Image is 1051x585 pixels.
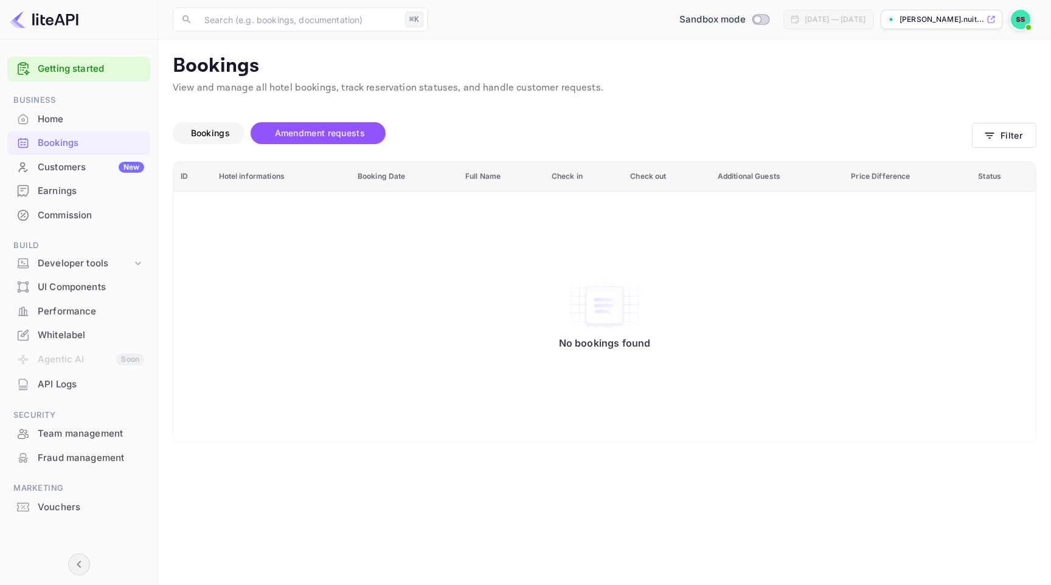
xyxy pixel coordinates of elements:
div: Vouchers [38,500,144,514]
a: UI Components [7,275,150,298]
div: API Logs [7,373,150,396]
div: Team management [38,427,144,441]
a: Vouchers [7,496,150,518]
div: Vouchers [7,496,150,519]
a: Bookings [7,131,150,154]
div: Switch to Production mode [675,13,774,27]
div: New [119,162,144,173]
th: Status [971,162,1036,192]
button: Filter [972,123,1036,148]
th: Booking Date [350,162,458,192]
div: Bookings [7,131,150,155]
div: [DATE] — [DATE] [805,14,865,25]
a: API Logs [7,373,150,395]
p: Bookings [173,54,1036,78]
img: Shaun Scott [1011,10,1030,29]
p: No bookings found [559,337,651,349]
div: Fraud management [7,446,150,470]
th: Additional Guests [710,162,844,192]
p: View and manage all hotel bookings, track reservation statuses, and handle customer requests. [173,81,1036,95]
th: Check out [623,162,710,192]
div: Performance [7,300,150,324]
div: Fraud management [38,451,144,465]
div: API Logs [38,378,144,392]
a: Whitelabel [7,324,150,346]
div: UI Components [7,275,150,299]
th: Price Difference [844,162,971,192]
button: Collapse navigation [68,553,90,575]
span: Security [7,409,150,422]
div: Getting started [7,57,150,81]
a: Home [7,108,150,130]
div: Developer tools [7,253,150,274]
div: Home [38,112,144,126]
span: Bookings [191,128,230,138]
span: Build [7,239,150,252]
div: Whitelabel [7,324,150,347]
a: Commission [7,204,150,226]
span: Business [7,94,150,107]
div: Whitelabel [38,328,144,342]
div: Developer tools [38,257,132,271]
div: account-settings tabs [173,122,972,144]
span: Sandbox mode [679,13,746,27]
input: Search (e.g. bookings, documentation) [197,7,400,32]
a: CustomersNew [7,156,150,178]
span: Amendment requests [275,128,365,138]
div: Commission [7,204,150,227]
span: Marketing [7,482,150,495]
table: booking table [173,162,1036,443]
img: LiteAPI logo [10,10,78,29]
div: Home [7,108,150,131]
th: ID [173,162,212,192]
a: Fraud management [7,446,150,469]
div: Earnings [38,184,144,198]
th: Full Name [458,162,544,192]
a: Performance [7,300,150,322]
div: Performance [38,305,144,319]
div: Customers [38,161,144,175]
div: UI Components [38,280,144,294]
a: Team management [7,422,150,445]
div: Team management [7,422,150,446]
div: CustomersNew [7,156,150,179]
th: Check in [544,162,623,192]
div: Earnings [7,179,150,203]
th: Hotel informations [212,162,350,192]
img: No bookings found [568,280,641,331]
div: Bookings [38,136,144,150]
p: [PERSON_NAME].nuit... [900,14,984,25]
div: Commission [38,209,144,223]
a: Earnings [7,179,150,202]
div: ⌘K [405,12,423,27]
a: Getting started [38,62,144,76]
